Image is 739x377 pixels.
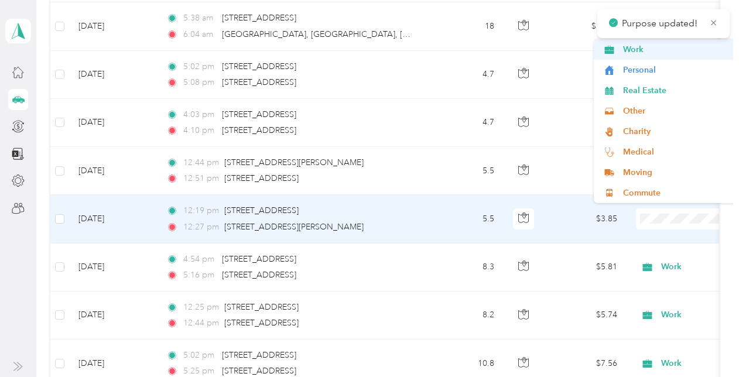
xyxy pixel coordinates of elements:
[426,147,504,195] td: 5.5
[183,124,217,137] span: 4:10 pm
[622,16,700,31] p: Purpose updated!
[69,147,157,195] td: [DATE]
[69,2,157,50] td: [DATE]
[69,244,157,292] td: [DATE]
[623,84,731,97] span: Real Estate
[224,205,299,215] span: [STREET_ADDRESS]
[222,350,296,360] span: [STREET_ADDRESS]
[623,64,731,76] span: Personal
[183,60,217,73] span: 5:02 pm
[426,244,504,292] td: 8.3
[183,253,217,266] span: 4:54 pm
[426,2,504,50] td: 18
[623,43,731,56] span: Work
[224,222,364,232] span: [STREET_ADDRESS][PERSON_NAME]
[183,349,217,362] span: 5:02 pm
[183,269,217,282] span: 5:16 pm
[224,173,299,183] span: [STREET_ADDRESS]
[183,204,219,217] span: 12:19 pm
[545,51,627,99] td: $3.29
[623,125,731,138] span: Charity
[69,99,157,147] td: [DATE]
[545,147,627,195] td: $3.85
[224,318,299,328] span: [STREET_ADDRESS]
[224,302,299,312] span: [STREET_ADDRESS]
[69,195,157,243] td: [DATE]
[183,156,219,169] span: 12:44 pm
[222,109,296,119] span: [STREET_ADDRESS]
[222,254,296,264] span: [STREET_ADDRESS]
[623,146,731,158] span: Medical
[545,244,627,292] td: $5.81
[426,51,504,99] td: 4.7
[183,301,219,314] span: 12:25 pm
[545,195,627,243] td: $3.85
[222,366,296,376] span: [STREET_ADDRESS]
[545,2,627,50] td: $12.60
[673,311,739,377] iframe: Everlance-gr Chat Button Frame
[183,76,217,89] span: 5:08 pm
[545,292,627,340] td: $5.74
[426,99,504,147] td: 4.7
[222,77,296,87] span: [STREET_ADDRESS]
[222,61,296,71] span: [STREET_ADDRESS]
[623,105,731,117] span: Other
[545,99,627,147] td: $3.29
[183,221,219,234] span: 12:27 pm
[426,292,504,340] td: 8.2
[623,187,731,199] span: Commute
[69,51,157,99] td: [DATE]
[183,108,217,121] span: 4:03 pm
[69,292,157,340] td: [DATE]
[224,157,364,167] span: [STREET_ADDRESS][PERSON_NAME]
[183,28,217,41] span: 6:04 am
[426,195,504,243] td: 5.5
[222,125,296,135] span: [STREET_ADDRESS]
[623,166,731,179] span: Moving
[222,13,296,23] span: [STREET_ADDRESS]
[183,12,217,25] span: 5:38 am
[183,172,219,185] span: 12:51 pm
[222,29,484,39] span: [GEOGRAPHIC_DATA], [GEOGRAPHIC_DATA], [GEOGRAPHIC_DATA]
[222,270,296,280] span: [STREET_ADDRESS]
[183,317,219,330] span: 12:44 pm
